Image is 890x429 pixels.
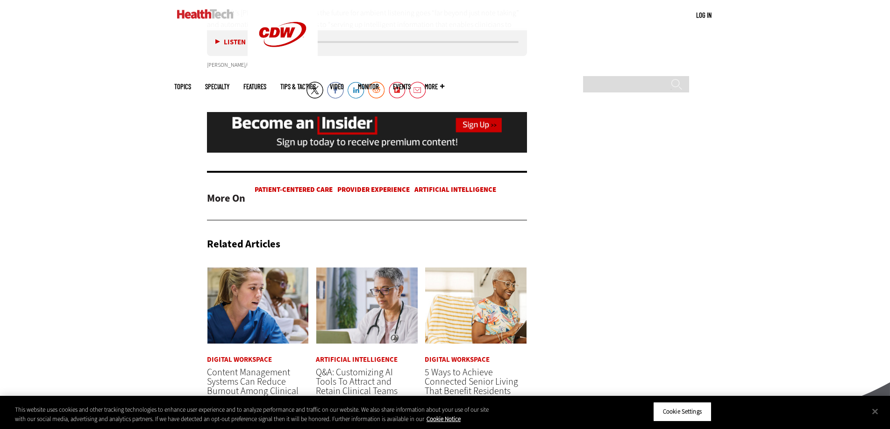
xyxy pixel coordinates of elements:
span: Topics [174,83,191,90]
a: 5 Ways to Achieve Connected Senior Living That Benefit Residents and Staff [425,366,518,407]
img: Networking Solutions for Senior Living [425,267,527,344]
h3: More On [207,189,245,208]
a: Tips & Tactics [280,83,316,90]
img: doctor on laptop [316,267,418,344]
div: User menu [696,10,712,20]
a: Content Management Systems Can Reduce Burnout Among Clinical and Nonclinical Workers [207,366,300,407]
a: Events [393,83,411,90]
img: Home [177,9,234,19]
a: Artificial Intelligence [316,356,398,363]
button: Cookie Settings [653,402,712,422]
a: Patient-Centered Care [255,185,333,194]
a: Artificial Intelligence [414,185,496,194]
a: Provider Experience [337,185,410,194]
img: nurses talk in front of desktop computer [207,267,309,344]
a: Q&A: Customizing AI Tools To Attract and Retain Clinical Teams [316,366,398,397]
a: Features [243,83,266,90]
a: CDW [248,62,318,71]
span: More [425,83,444,90]
a: Log in [696,11,712,19]
a: MonITor [358,83,379,90]
span: Specialty [205,83,229,90]
a: Video [330,83,344,90]
h3: Related Articles [207,239,280,249]
a: Digital Workspace [207,356,272,363]
div: This website uses cookies and other tracking technologies to enhance user experience and to analy... [15,405,490,423]
button: Close [865,401,885,422]
a: Digital Workspace [425,356,490,363]
a: More information about your privacy [427,415,461,423]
